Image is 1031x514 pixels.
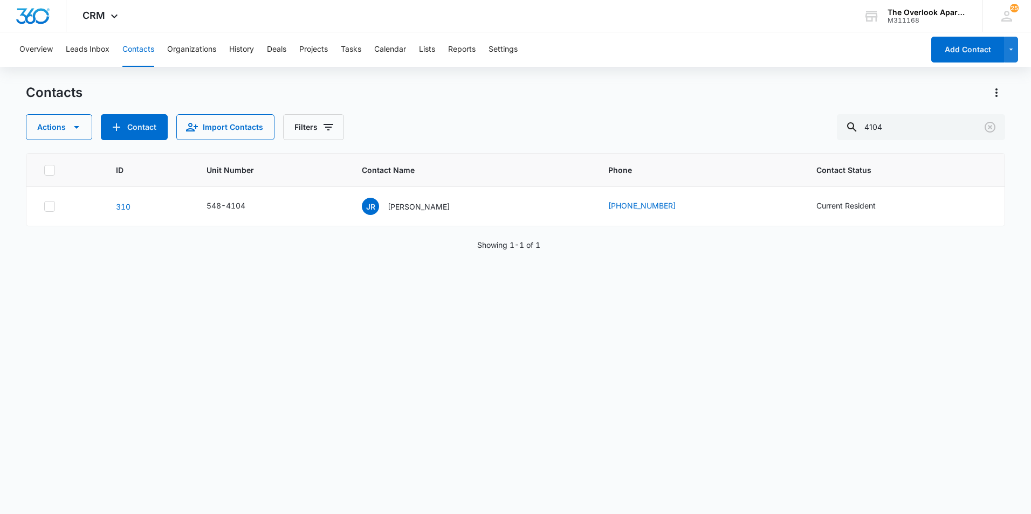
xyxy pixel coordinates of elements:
[176,114,274,140] button: Import Contacts
[167,32,216,67] button: Organizations
[816,164,972,176] span: Contact Status
[66,32,109,67] button: Leads Inbox
[122,32,154,67] button: Contacts
[931,37,1004,62] button: Add Contact
[608,164,775,176] span: Phone
[1010,4,1019,12] div: notifications count
[26,85,83,101] h1: Contacts
[19,32,53,67] button: Overview
[362,198,469,215] div: Contact Name - Jason Reed - Select to Edit Field
[888,8,966,17] div: account name
[362,164,566,176] span: Contact Name
[837,114,1005,140] input: Search Contacts
[207,164,336,176] span: Unit Number
[1010,4,1019,12] span: 25
[374,32,406,67] button: Calendar
[477,239,540,251] p: Showing 1-1 of 1
[116,164,165,176] span: ID
[299,32,328,67] button: Projects
[888,17,966,24] div: account id
[419,32,435,67] button: Lists
[489,32,518,67] button: Settings
[608,200,695,213] div: Phone - (720) 518-3266 - Select to Edit Field
[816,200,895,213] div: Contact Status - Current Resident - Select to Edit Field
[229,32,254,67] button: History
[362,198,379,215] span: JR
[388,201,450,212] p: [PERSON_NAME]
[608,200,676,211] a: [PHONE_NUMBER]
[981,119,999,136] button: Clear
[83,10,105,21] span: CRM
[283,114,344,140] button: Filters
[26,114,92,140] button: Actions
[448,32,476,67] button: Reports
[816,200,876,211] div: Current Resident
[207,200,265,213] div: Unit Number - 548-4104 - Select to Edit Field
[341,32,361,67] button: Tasks
[988,84,1005,101] button: Actions
[116,202,130,211] a: Navigate to contact details page for Jason Reed
[101,114,168,140] button: Add Contact
[207,200,245,211] div: 548-4104
[267,32,286,67] button: Deals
